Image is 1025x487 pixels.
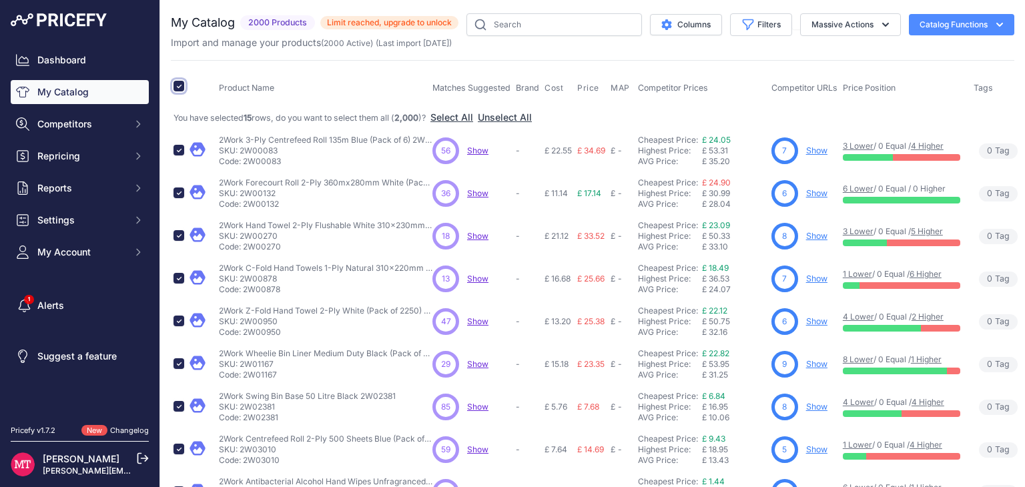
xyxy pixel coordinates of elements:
p: Code: 2W00950 [219,327,432,338]
div: Highest Price: [638,444,702,455]
span: £ 53.95 [702,359,729,369]
span: Show [467,188,488,198]
a: Changelog [110,426,149,435]
span: (Last import [DATE]) [376,38,452,48]
a: 4 Higher [910,440,942,450]
span: Tag [979,229,1018,244]
div: Pricefy v1.7.2 [11,425,55,436]
p: 2Work 3-Ply Centrefeed Roll 135m Blue (Pack of 6) 2W00083 [219,135,432,145]
div: - [615,274,622,284]
span: 0 [987,273,992,286]
span: 56 [441,145,450,157]
button: Catalog Functions [909,14,1014,35]
span: 0 [987,230,992,243]
p: SKU: 2W00083 [219,145,432,156]
div: £ [611,402,615,412]
a: Show [806,316,827,326]
span: 0 [987,316,992,328]
a: £ 22.12 [702,306,727,316]
span: £ 17.14 [577,188,601,198]
span: Tag [979,314,1018,330]
a: Cheapest Price: [638,391,698,401]
span: £ 16.68 [545,274,571,284]
a: 1 Lower [843,269,872,279]
div: - [615,231,622,241]
p: Code: 2W00132 [219,199,432,209]
span: £ 36.53 [702,274,729,284]
a: Suggest a feature [11,344,149,368]
div: £ [611,316,615,327]
span: You have selected rows [174,113,428,123]
span: 59 [441,444,450,456]
span: £ 16.95 [702,402,728,412]
span: My Account [37,246,125,259]
span: 47 [441,316,451,328]
a: Show [806,359,827,369]
span: Repricing [37,149,125,163]
p: 2Work Z-Fold Hand Towel 2-Ply White (Pack of 2250) 2W00950 [219,306,432,316]
span: £ 21.12 [545,231,569,241]
p: / 0 Equal / [843,226,960,237]
a: Show [806,274,827,284]
div: £ 33.10 [702,241,766,252]
span: New [81,425,107,436]
button: Cost [545,83,566,93]
div: AVG Price: [638,284,702,295]
div: Highest Price: [638,188,702,199]
a: Show [806,402,827,412]
a: 6 Lower [843,183,874,193]
span: £ 25.66 [577,274,605,284]
div: - [615,359,622,370]
span: Tag [979,442,1018,458]
span: £ 53.31 [702,145,728,155]
a: £ 22.82 [702,348,729,358]
span: £ 15.18 [545,359,569,369]
span: Tag [979,143,1018,159]
span: Show [467,444,488,454]
span: Limit reached, upgrade to unlock [320,16,458,29]
div: £ 13.43 [702,455,766,466]
div: AVG Price: [638,412,702,423]
p: - [516,402,539,412]
p: Code: 2W00083 [219,156,432,167]
span: 0 [987,187,992,200]
p: Code: 2W02381 [219,412,396,423]
a: Show [806,444,827,454]
a: £ 1.44 [702,476,725,486]
span: Show [467,145,488,155]
p: - [516,444,539,455]
a: 3 Lower [843,141,874,151]
p: 2Work Swing Bin Base 50 Litre Black 2W02381 [219,391,396,402]
span: 2000 Products [240,15,315,31]
div: £ [611,188,615,199]
p: / 0 Equal / 0 Higher [843,183,960,194]
a: Cheapest Price: [638,306,698,316]
a: Show [806,231,827,241]
span: £ 13.20 [545,316,571,326]
p: 2Work Hand Towel 2-Ply Flushable White 310x230mm (Pack of 2430) 2W00270 [219,220,432,231]
a: Dashboard [11,48,149,72]
div: - [615,444,622,455]
span: 8 [782,401,787,413]
button: Filters [730,13,792,36]
span: Cost [545,83,563,93]
a: 2 Higher [912,312,944,322]
a: 1 Higher [911,354,942,364]
span: Show [467,316,488,326]
a: 8 Lower [843,354,874,364]
div: Highest Price: [638,274,702,284]
a: Cheapest Price: [638,263,698,273]
span: MAP [611,83,630,93]
a: 5 Higher [911,226,943,236]
p: SKU: 2W00270 [219,231,432,241]
p: - [516,359,539,370]
img: Pricefy Logo [11,13,107,27]
p: Code: 2W01167 [219,370,432,380]
a: Cheapest Price: [638,135,698,145]
button: Columns [650,14,722,35]
a: Show [467,231,488,241]
div: AVG Price: [638,199,702,209]
div: £ [611,145,615,156]
span: £ 14.69 [577,444,604,454]
div: Highest Price: [638,145,702,156]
